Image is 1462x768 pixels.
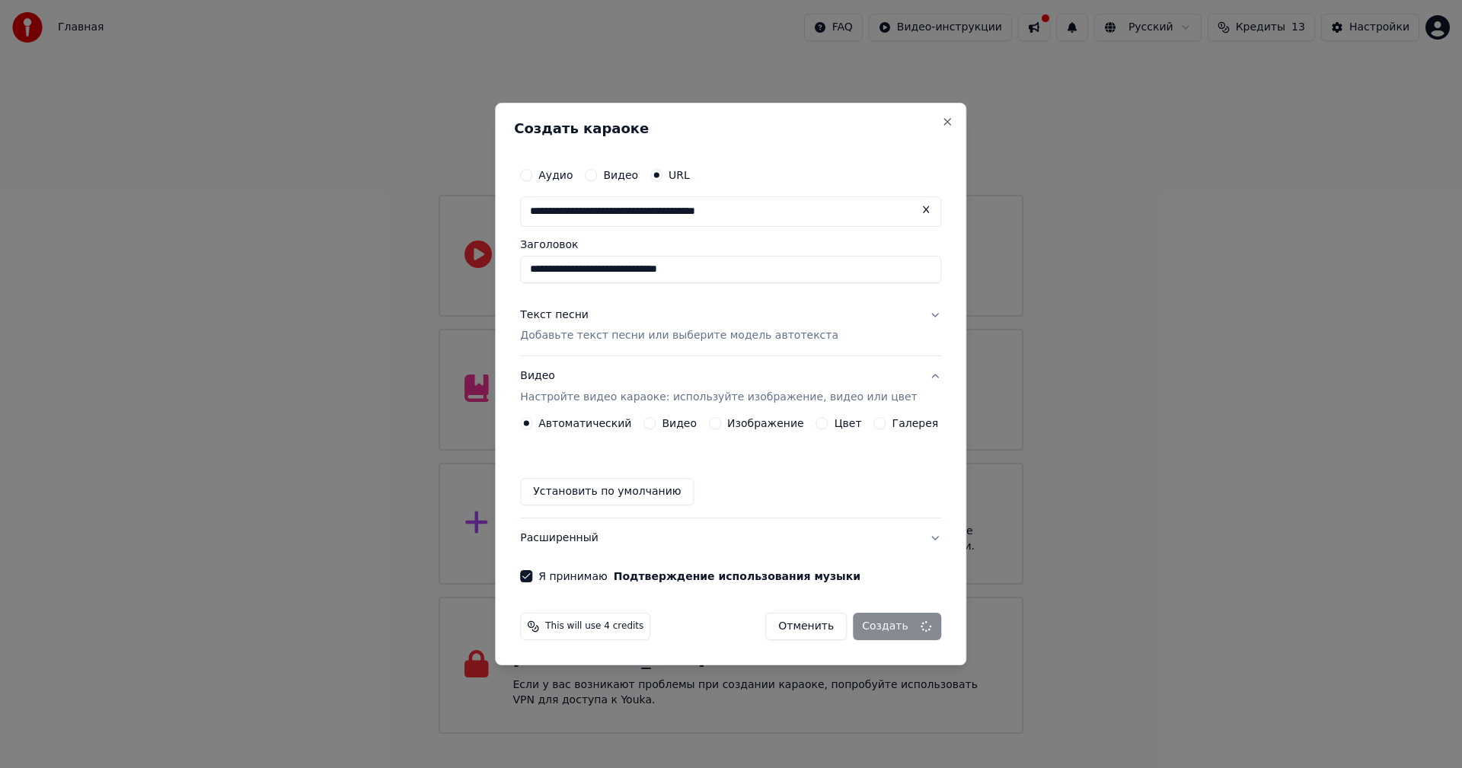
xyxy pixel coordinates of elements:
[520,390,917,405] p: Настройте видео караоке: используйте изображение, видео или цвет
[662,418,697,429] label: Видео
[538,170,573,180] label: Аудио
[765,613,847,640] button: Отменить
[538,418,631,429] label: Автоматический
[669,170,690,180] label: URL
[520,357,941,418] button: ВидеоНастройте видео караоке: используйте изображение, видео или цвет
[520,518,941,558] button: Расширенный
[520,295,941,356] button: Текст песниДобавьте текст песни или выберите модель автотекста
[727,418,804,429] label: Изображение
[603,170,638,180] label: Видео
[538,571,860,582] label: Я принимаю
[520,478,694,505] button: Установить по умолчанию
[520,329,838,344] p: Добавьте текст песни или выберите модель автотекста
[520,239,941,250] label: Заголовок
[545,620,643,633] span: This will use 4 credits
[520,417,941,518] div: ВидеоНастройте видео караоке: используйте изображение, видео или цвет
[514,122,947,135] h2: Создать караоке
[892,418,939,429] label: Галерея
[520,369,917,406] div: Видео
[835,418,862,429] label: Цвет
[614,571,860,582] button: Я принимаю
[520,308,589,323] div: Текст песни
